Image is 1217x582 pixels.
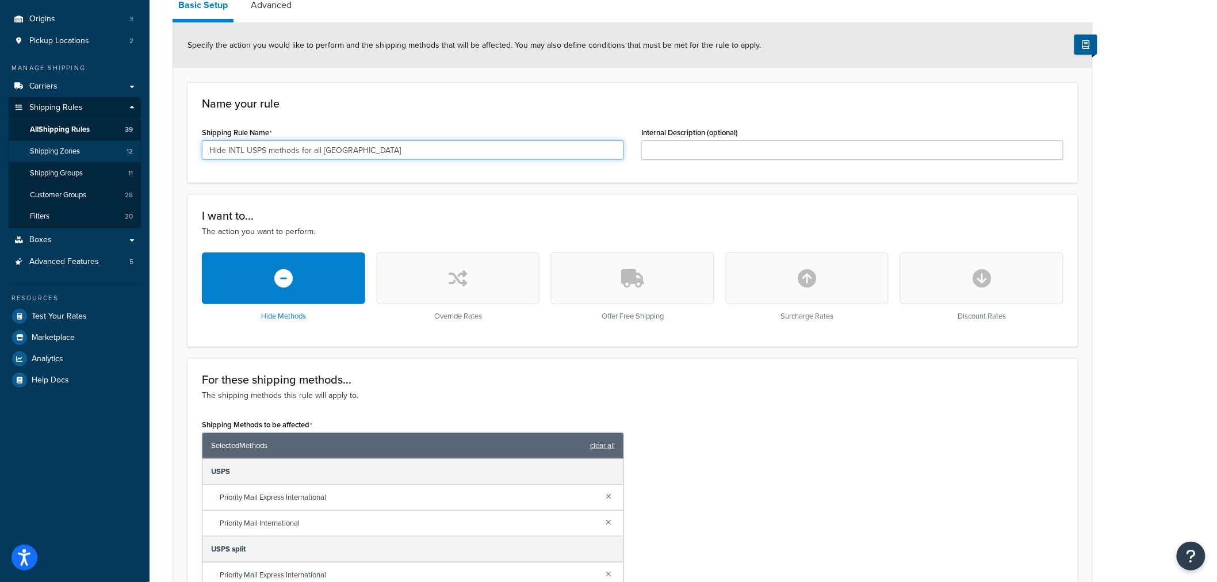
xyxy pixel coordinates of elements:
[590,438,615,454] a: clear all
[125,212,133,221] span: 20
[30,169,83,178] span: Shipping Groups
[127,147,133,156] span: 12
[202,97,1063,110] h3: Name your rule
[32,333,75,343] span: Marketplace
[211,438,584,454] span: Selected Methods
[9,141,141,162] a: Shipping Zones12
[29,14,55,24] span: Origins
[9,327,141,348] a: Marketplace
[202,420,312,430] label: Shipping Methods to be affected
[30,125,90,135] span: All Shipping Rules
[9,206,141,227] li: Filters
[32,376,69,385] span: Help Docs
[9,30,141,52] li: Pickup Locations
[30,212,49,221] span: Filters
[29,103,83,113] span: Shipping Rules
[9,9,141,30] a: Origins3
[9,30,141,52] a: Pickup Locations2
[9,251,141,273] li: Advanced Features
[220,515,596,531] span: Priority Mail International
[9,349,141,369] a: Analytics
[202,537,623,562] div: USPS split
[9,97,141,228] li: Shipping Rules
[220,489,596,506] span: Priority Mail Express International
[202,209,1063,222] h3: I want to...
[9,306,141,327] a: Test Your Rates
[9,293,141,303] div: Resources
[9,63,141,73] div: Manage Shipping
[9,185,141,206] li: Customer Groups
[32,312,87,321] span: Test Your Rates
[125,125,133,135] span: 39
[9,370,141,390] a: Help Docs
[9,163,141,184] li: Shipping Groups
[202,252,365,321] div: Hide Methods
[129,14,133,24] span: 3
[29,235,52,245] span: Boxes
[29,82,58,91] span: Carriers
[202,373,1063,386] h3: For these shipping methods...
[30,190,86,200] span: Customer Groups
[377,252,540,321] div: Override Rates
[202,389,1063,402] p: The shipping methods this rule will apply to.
[30,147,80,156] span: Shipping Zones
[125,190,133,200] span: 28
[128,169,133,178] span: 11
[129,257,133,267] span: 5
[9,185,141,206] a: Customer Groups28
[202,225,1063,238] p: The action you want to perform.
[29,36,89,46] span: Pickup Locations
[9,97,141,118] a: Shipping Rules
[641,128,738,137] label: Internal Description (optional)
[202,459,623,485] div: USPS
[900,252,1063,321] div: Discount Rates
[9,163,141,184] a: Shipping Groups11
[9,251,141,273] a: Advanced Features5
[32,354,63,364] span: Analytics
[9,229,141,251] a: Boxes
[129,36,133,46] span: 2
[29,257,99,267] span: Advanced Features
[9,9,141,30] li: Origins
[9,76,141,97] a: Carriers
[9,141,141,162] li: Shipping Zones
[726,252,889,321] div: Surcharge Rates
[1177,542,1205,570] button: Open Resource Center
[9,119,141,140] a: AllShipping Rules39
[187,39,761,51] span: Specify the action you would like to perform and the shipping methods that will be affected. You ...
[551,252,714,321] div: Offer Free Shipping
[202,128,272,137] label: Shipping Rule Name
[9,206,141,227] a: Filters20
[1074,35,1097,55] button: Show Help Docs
